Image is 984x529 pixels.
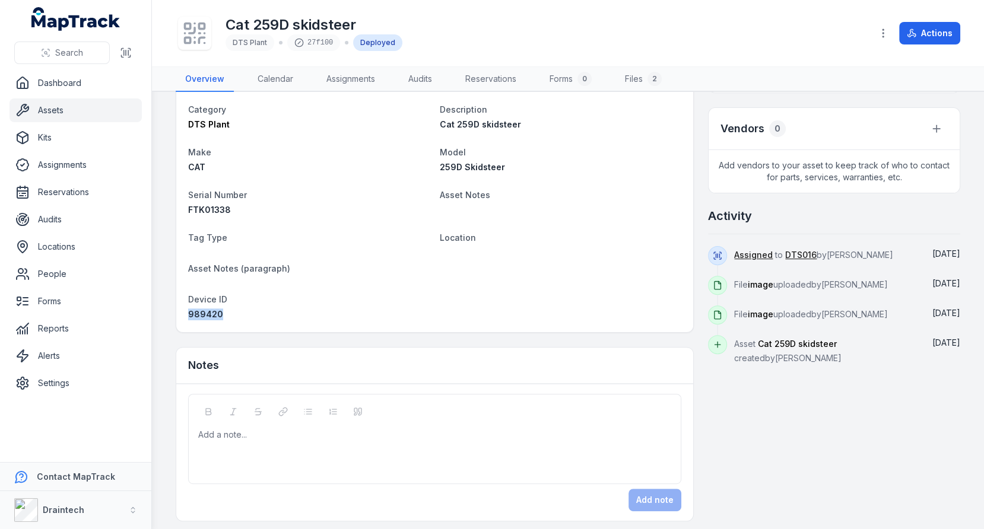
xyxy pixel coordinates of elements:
a: Dashboard [9,71,142,95]
a: Assignments [9,153,142,177]
span: DTS Plant [233,38,267,47]
a: Audits [9,208,142,231]
div: Deployed [353,34,402,51]
span: to by [PERSON_NAME] [734,250,893,260]
a: Audits [399,67,442,92]
a: DTS016 [785,249,817,261]
span: File uploaded by [PERSON_NAME] [734,279,888,289]
span: Serial Number [188,190,247,200]
a: Alerts [9,344,142,368]
a: Forms [9,289,142,313]
div: 27f100 [287,34,340,51]
a: Reports [9,317,142,340]
span: image [748,309,773,319]
a: Forms0 [540,67,601,92]
div: 0 [769,120,786,137]
a: Overview [176,67,234,92]
h2: Activity [708,208,752,224]
span: File uploaded by [PERSON_NAME] [734,309,888,319]
h1: Cat 259D skidsteer [226,15,402,34]
a: MapTrack [31,7,120,31]
span: Description [440,104,487,114]
button: Actions [899,22,960,44]
a: Kits [9,126,142,149]
span: Tag Type [188,232,227,243]
span: [DATE] [932,337,960,348]
strong: Draintech [43,505,84,515]
a: Files2 [615,67,671,92]
span: FTK01338 [188,205,231,215]
span: Model [440,147,466,157]
div: 0 [577,72,592,86]
a: Locations [9,235,142,259]
time: 02/09/2025, 11:54:14 am [932,308,960,318]
span: Search [55,47,83,59]
span: Make [188,147,211,157]
time: 02/09/2025, 11:52:53 am [932,337,960,348]
div: 2 [647,72,662,86]
span: [DATE] [932,278,960,288]
span: Category [188,104,226,114]
span: Asset Notes [440,190,490,200]
a: Assets [9,98,142,122]
a: Assigned [734,249,773,261]
a: People [9,262,142,286]
span: Location [440,232,476,243]
span: DTS Plant [188,119,230,129]
span: Add vendors to your asset to keep track of who to contact for parts, services, warranties, etc. [709,150,960,193]
span: [DATE] [932,248,960,259]
span: CAT [188,162,205,172]
h3: Notes [188,357,219,374]
a: Calendar [248,67,303,92]
a: Reservations [456,67,526,92]
span: Asset Notes (paragraph) [188,263,290,273]
span: Cat 259D skidsteer [758,339,837,349]
time: 02/09/2025, 11:54:34 am [932,248,960,259]
span: Cat 259D skidsteer [440,119,521,129]
strong: Contact MapTrack [37,471,115,482]
span: 989420 [188,309,223,319]
a: Settings [9,371,142,395]
a: Reservations [9,180,142,204]
button: Search [14,42,110,64]
span: Device ID [188,294,227,304]
span: Asset created by [PERSON_NAME] [734,339,842,363]
span: [DATE] [932,308,960,318]
time: 02/09/2025, 11:54:15 am [932,278,960,288]
h3: Vendors [720,120,764,137]
span: 259D Skidsteer [440,162,505,172]
a: Assignments [317,67,385,92]
span: image [748,279,773,289]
